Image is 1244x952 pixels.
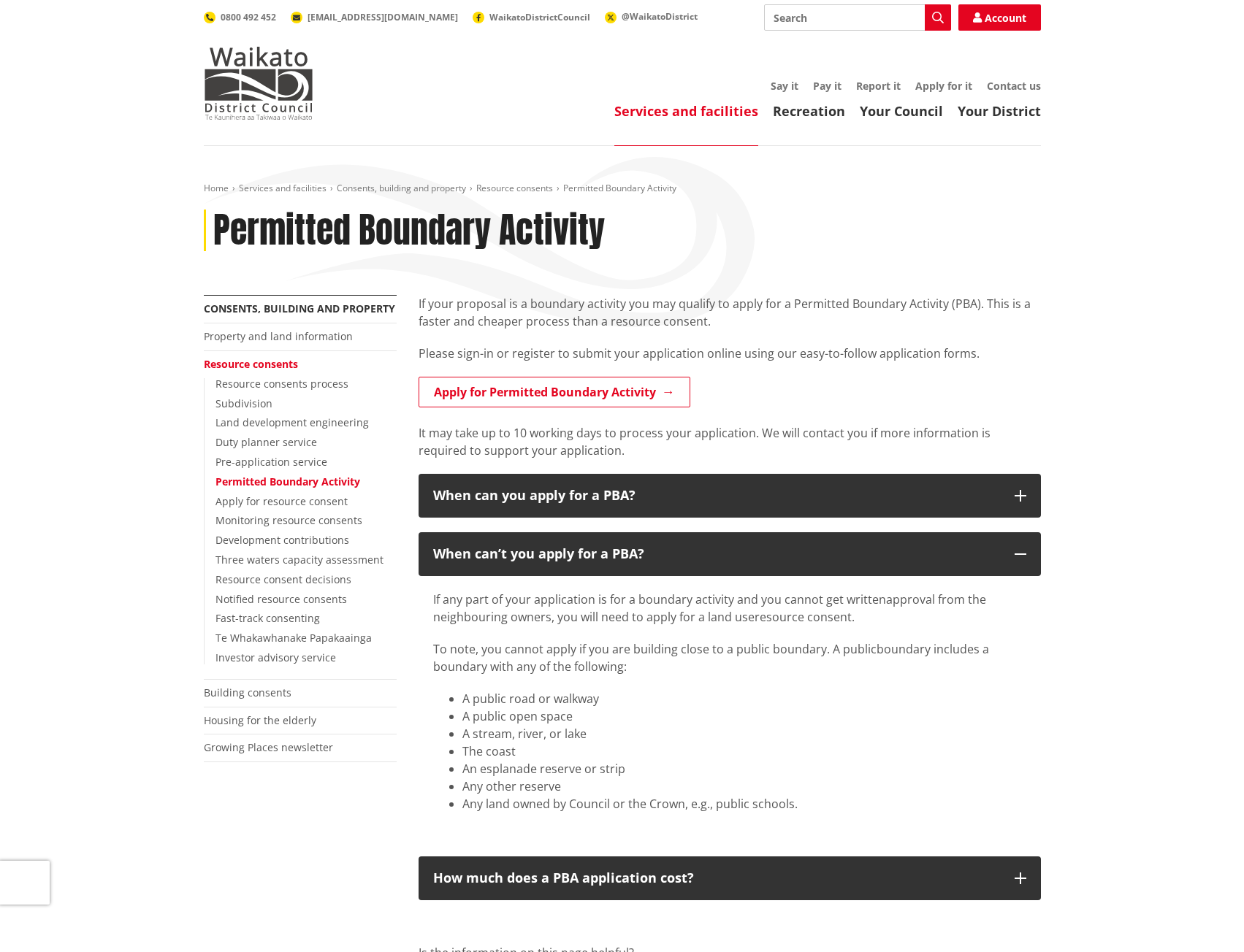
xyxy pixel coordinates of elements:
a: Services and facilities [239,182,327,194]
a: 0800 492 452 [204,11,276,23]
a: Account [958,4,1041,31]
a: Land development engineering [215,415,369,429]
a: Report it [856,79,901,93]
span: WaikatoDistrictCouncil [489,11,590,23]
li: Any land owned by Council or the Crown, e.g., public schools. [462,795,1026,813]
li: A stream, river, or lake​ [462,725,1026,742]
a: Consents, building and property [204,302,395,315]
iframe: Messenger Launcher [1177,891,1229,943]
a: Recreation [773,102,845,120]
button: How much does a PBA application cost? [419,856,1041,900]
a: Permitted Boundary Activity [215,475,360,488]
a: Building consents [204,686,291,699]
a: Pre-application service [215,455,327,469]
a: WaikatoDistrictCouncil [473,11,590,23]
a: Te Whakawhanake Papakaainga [215,631,372,645]
a: Fast-track consenting [215,611,320,625]
a: Duty planner service [215,435,317,449]
a: Apply for resource consent [215,494,348,508]
a: @WaikatoDistrict [605,10,698,23]
nav: breadcrumb [204,183,1041,195]
a: Subdivision [215,396,272,410]
p: If your proposal is a boundary activity you may qualify to apply for a Permitted Boundary Activit... [419,295,1041,330]
a: Notified resource consents [215,592,347,606]
p: It may take up to 10 working days to process your application. We will contact you if more inform... [419,424,1041,459]
a: Home [204,182,229,194]
li: A public open space​ [462,707,1026,725]
a: Pay it [813,79,842,93]
a: Consents, building and property [337,182,466,194]
img: Waikato District Council - Te Kaunihera aa Takiwaa o Waikato [204,47,313,120]
a: Apply for Permitted Boundary Activity [419,377,690,407]
button: When can you apply for a PBA? [419,474,1041,518]
a: Three waters capacity assessment [215,553,383,567]
a: Your District [958,102,1041,120]
li: A public road or walkway​ [462,690,1026,707]
p: Please sign-in or register to submit your application online using our easy-to-follow application... [419,345,1041,362]
a: Development contributions [215,533,349,547]
div: How much does a PBA application cost? [433,871,1000,886]
span: @WaikatoDistrict [622,10,698,23]
span: To note, you cannot apply if you are building close to a public boundary. A public [433,641,877,657]
a: Housing for the elderly [204,713,316,727]
h1: Permitted Boundary Activity [213,210,605,252]
div: When can you apply for a PBA? [433,488,1000,503]
a: Resource consents process [215,377,348,391]
p: If any part of your application is for a boundary activity and you cannot get written [433,591,1026,626]
a: Your Council [860,102,943,120]
a: Growing Places newsletter [204,740,333,754]
a: Resource consents [476,182,553,194]
div: When can’t you apply for a PBA? [433,547,1000,561]
a: Resource consents [204,357,298,371]
a: [EMAIL_ADDRESS][DOMAIN_NAME] [291,11,458,23]
a: Say it [771,79,798,93]
a: Services and facilities [614,102,758,120]
input: Search input [764,4,951,31]
li: Any other reserve​ [462,778,1026,795]
a: Property and land information [204,329,353,343]
li: An esplanade reserve or strip​ [462,760,1026,778]
button: When can’t you apply for a PBA? [419,532,1041,576]
span: Permitted Boundary Activity [563,182,676,194]
span: resource consent.​ [755,609,855,625]
a: Contact us [987,79,1041,93]
li: The coast​ [462,742,1026,760]
a: Monitoring resource consents [215,513,362,527]
span: [EMAIL_ADDRESS][DOMAIN_NAME] [308,11,458,23]
span: boundary includes a boundary with any of the following:​ [433,641,989,675]
a: Apply for it [915,79,972,93]
a: Resource consent decisions [215,572,351,586]
span: 0800 492 452 [221,11,276,23]
a: Investor advisory service [215,650,336,664]
span: approval from the neighbouring owners, you will need to apply for a land use [433,591,986,625]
